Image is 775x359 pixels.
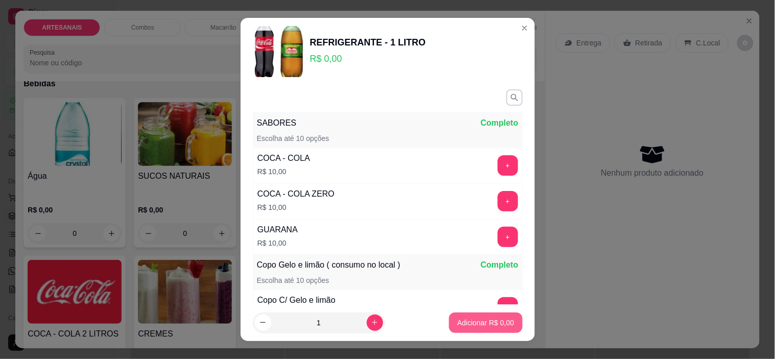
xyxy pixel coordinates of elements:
[310,52,426,66] p: R$ 0,00
[498,297,518,318] button: add
[257,259,401,271] p: Copo Gelo e limão ( consumo no local )
[498,227,518,247] button: add
[367,315,383,331] button: increase-product-quantity
[516,20,533,36] button: Close
[257,133,330,143] p: Escolha até 10 opções
[257,275,330,285] p: Escolha até 10 opções
[498,191,518,211] button: add
[257,152,310,164] div: COCA - COLA
[257,166,310,177] p: R$ 10,00
[257,294,336,306] div: Copo C/ Gelo e limão
[257,238,298,248] p: R$ 10,00
[257,188,335,200] div: COCA - COLA ZERO
[257,117,296,129] p: SABORES
[481,259,519,271] p: Completo
[257,224,298,236] div: GUARANA
[481,117,519,129] p: Completo
[257,202,335,212] p: R$ 10,00
[253,26,304,77] img: product-image
[498,155,518,176] button: add
[457,318,514,328] p: Adicionar R$ 0,00
[255,315,271,331] button: decrease-product-quantity
[310,35,426,50] div: REFRIGERANTE - 1 LITRO
[449,313,522,333] button: Adicionar R$ 0,00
